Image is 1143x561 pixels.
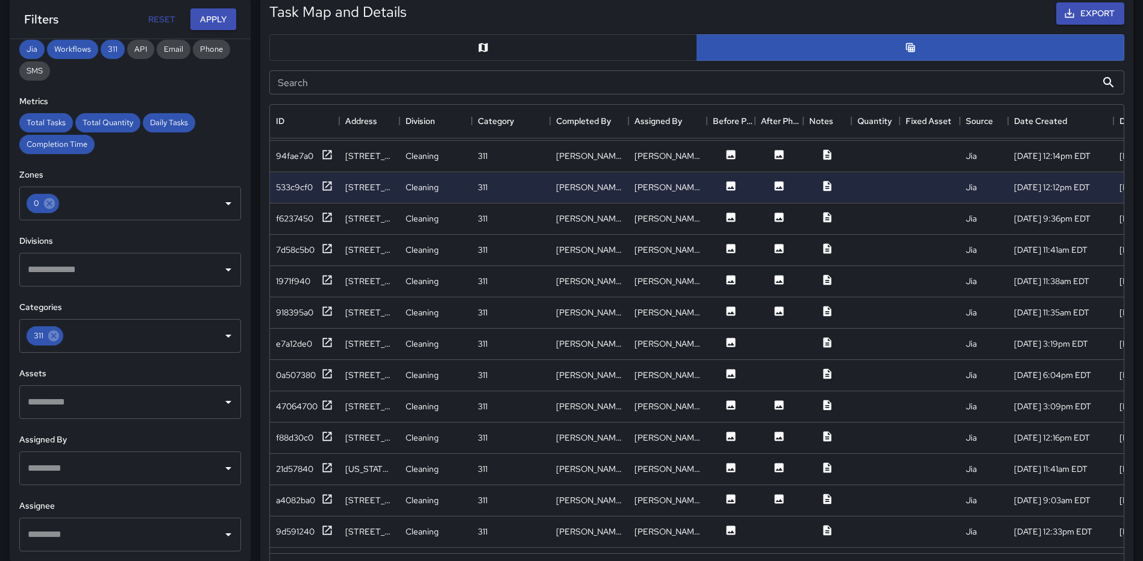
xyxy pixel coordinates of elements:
[345,494,393,506] div: 227 Harry Thomas Way Northeast
[966,104,993,138] div: Source
[713,104,755,138] div: Before Photo
[143,117,195,128] span: Daily Tasks
[406,275,439,287] div: Cleaning
[550,104,628,138] div: Completed By
[634,494,701,506] div: Waverly Phillips
[47,44,98,54] span: Workflows
[556,494,622,506] div: Waverly Phillips
[556,306,622,318] div: Mekhi Smith
[406,369,439,381] div: Cleaning
[966,463,977,475] div: Jia
[276,493,333,508] button: a4082ba0
[269,34,697,61] button: Map
[276,338,312,350] div: e7a12de0
[19,40,45,59] div: Jia
[19,139,95,149] span: Completion Time
[761,104,803,138] div: After Photo
[1014,275,1089,287] div: 6/11/2025, 11:38am EDT
[1014,150,1091,162] div: 6/26/2025, 12:14pm EDT
[966,369,977,381] div: Jia
[803,104,851,138] div: Notes
[24,10,58,29] h6: Filters
[966,400,977,412] div: Jia
[276,524,333,539] button: 9d591240
[1056,2,1124,25] button: Export
[809,104,833,138] div: Notes
[276,432,313,444] div: f88d30c0
[634,181,701,193] div: Mekhi Smith
[27,196,46,210] span: 0
[220,261,237,278] button: Open
[269,2,407,22] h5: Task Map and Details
[220,394,237,411] button: Open
[19,235,241,248] h6: Divisions
[406,432,439,444] div: Cleaning
[966,244,977,256] div: Jia
[276,275,310,287] div: 1971f940
[19,66,50,76] span: SMS
[556,212,622,225] div: Ruben Lechuga
[634,104,682,138] div: Assigned By
[634,338,701,350] div: Ruben Lechuga
[276,368,333,383] button: 0a507380
[345,150,393,162] div: 34 P Street Northeast
[276,305,333,320] button: 918395a0
[193,40,230,59] div: Phone
[19,95,241,108] h6: Metrics
[276,244,315,256] div: 7d58c5b0
[478,338,487,350] div: 311
[19,433,241,447] h6: Assigned By
[75,117,140,128] span: Total Quantity
[27,326,63,346] div: 311
[478,494,487,506] div: 311
[755,104,803,138] div: After Photo
[1014,369,1091,381] div: 5/24/2025, 6:04pm EDT
[406,244,439,256] div: Cleaning
[345,181,393,193] div: 6 P Street Northeast
[556,181,622,193] div: Mekhi Smith
[345,244,393,256] div: 2 Florida Avenue Northeast
[556,338,622,350] div: Ruben Lechuga
[478,104,514,138] div: Category
[345,338,393,350] div: 101 Harry Thomas Way Northeast
[1014,525,1092,538] div: 5/17/2025, 12:33pm EDT
[406,306,439,318] div: Cleaning
[966,338,977,350] div: Jia
[19,113,73,132] div: Total Tasks
[556,244,622,256] div: Andre Smith
[19,61,50,81] div: SMS
[276,399,333,414] button: 47064700
[345,400,393,412] div: 45 Florida Avenue Northwest
[27,194,59,213] div: 0
[556,463,622,475] div: Mekhi Smith
[276,336,333,352] button: e7a12de0
[478,369,487,381] div: 311
[406,494,439,506] div: Cleaning
[900,104,960,138] div: Fixed Asset
[143,113,195,132] div: Daily Tasks
[142,8,181,31] button: Reset
[478,400,487,412] div: 311
[478,275,487,287] div: 311
[966,525,977,538] div: Jia
[556,369,622,381] div: Ruben Lechuga
[478,306,487,318] div: 311
[634,212,701,225] div: Ruben Lechuga
[276,150,313,162] div: 94fae7a0
[345,275,393,287] div: 23 Florida Avenue Northeast
[1014,244,1088,256] div: 6/11/2025, 11:41am EDT
[75,113,140,132] div: Total Quantity
[556,275,622,287] div: Mark Holbrook
[966,275,977,287] div: Jia
[406,181,439,193] div: Cleaning
[634,369,701,381] div: Ruben Lechuga
[906,104,951,138] div: Fixed Asset
[270,104,339,138] div: ID
[1008,104,1113,138] div: Date Created
[966,432,977,444] div: Jia
[1014,338,1088,350] div: 5/29/2025, 3:19pm EDT
[276,494,315,506] div: a4082ba0
[1014,432,1090,444] div: 5/27/2025, 12:16pm EDT
[399,104,472,138] div: Division
[345,369,393,381] div: 128 Q Street Northeast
